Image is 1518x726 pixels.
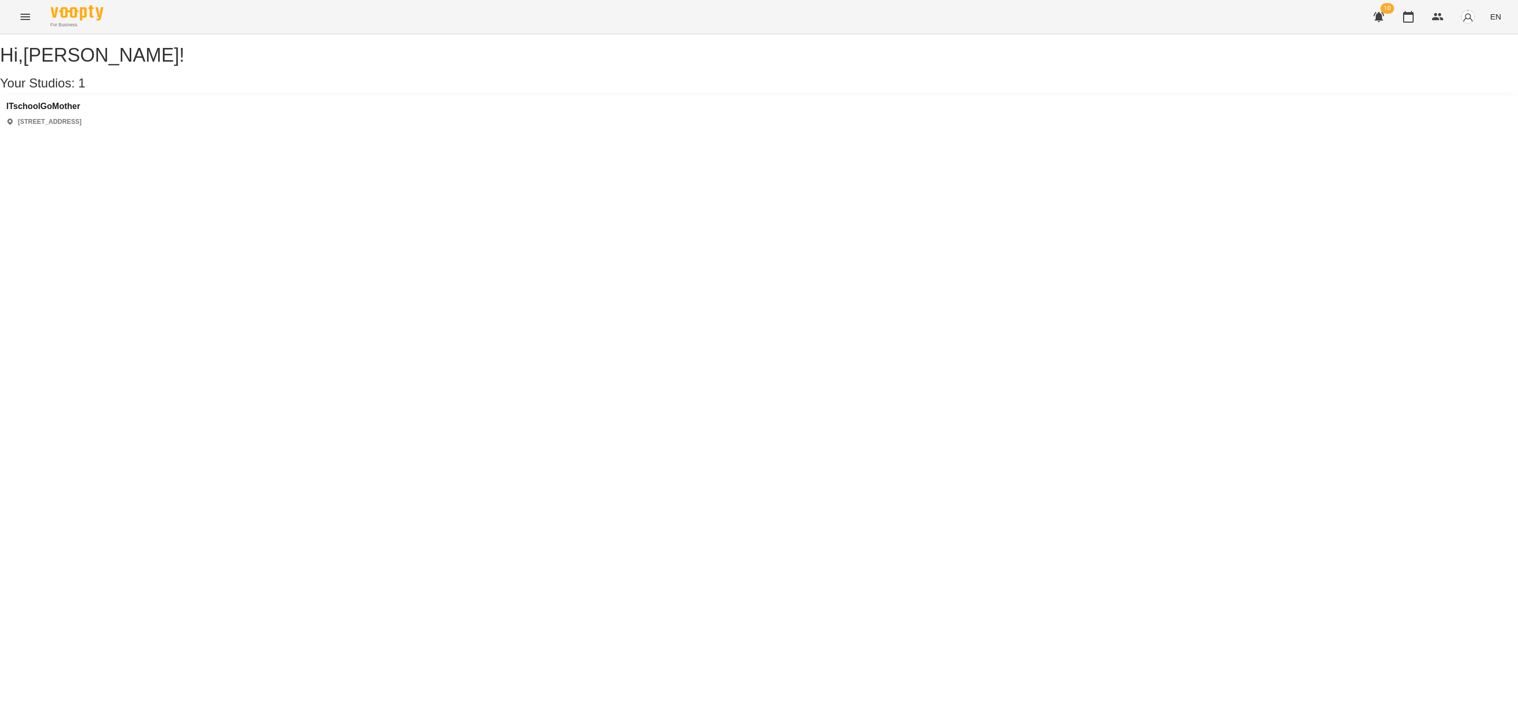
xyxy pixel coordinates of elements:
[13,4,38,30] button: Menu
[79,76,85,90] span: 1
[51,22,103,28] span: For Business
[1486,7,1505,26] button: EN
[51,5,103,21] img: Voopty Logo
[1461,9,1475,24] img: avatar_s.png
[1380,3,1394,14] span: 10
[1490,11,1501,22] span: EN
[6,102,82,111] a: ITschoolGoMother
[18,117,82,126] p: [STREET_ADDRESS]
